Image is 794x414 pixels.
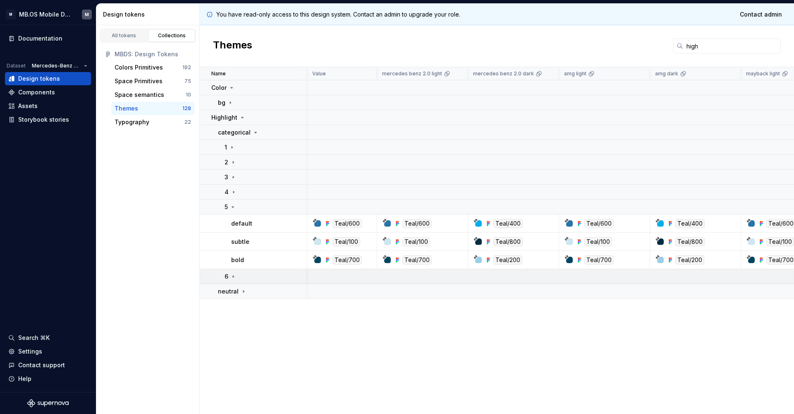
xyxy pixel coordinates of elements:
[218,287,239,296] p: neutral
[182,64,191,71] div: 192
[2,5,94,23] button: MMB.OS Mobile Design SystemM
[211,84,227,92] p: Color
[225,188,229,196] p: 4
[27,399,69,407] svg: Supernova Logo
[111,102,194,115] button: Themes128
[111,75,194,88] button: Space Primitives75
[225,272,228,281] p: 6
[186,91,191,98] div: 10
[5,99,91,113] a: Assets
[5,345,91,358] a: Settings
[225,173,228,181] p: 3
[332,255,362,265] div: Teal/700
[115,118,149,126] div: Typography
[564,70,586,77] p: amg light
[584,237,612,246] div: Teal/100
[18,88,55,96] div: Components
[5,372,91,385] button: Help
[231,219,252,228] p: default
[213,39,252,53] h2: Themes
[111,116,194,129] button: Typography22
[182,105,191,112] div: 128
[225,158,228,166] p: 2
[493,237,523,246] div: Teal/800
[18,75,60,83] div: Design tokens
[5,113,91,126] a: Storybook stories
[675,237,705,246] div: Teal/800
[218,99,225,107] p: bg
[402,237,430,246] div: Teal/100
[111,88,194,101] button: Space semantics10
[382,70,442,77] p: mercedes benz 2.0 light
[18,34,62,43] div: Documentation
[19,10,72,19] div: MB.OS Mobile Design System
[683,39,781,53] input: Search in tokens...
[18,361,65,369] div: Contact support
[5,331,91,344] button: Search ⌘K
[473,70,534,77] p: mercedes benz 2.0 dark
[740,10,782,19] span: Contact admin
[5,359,91,372] button: Contact support
[493,219,523,228] div: Teal/400
[115,91,164,99] div: Space semantics
[225,143,227,152] p: 1
[103,32,145,39] div: All tokens
[675,255,704,265] div: Teal/200
[115,104,138,113] div: Themes
[18,116,69,124] div: Storybook stories
[584,219,614,228] div: Teal/600
[332,219,362,228] div: Teal/600
[115,50,191,58] div: MBDS: Design Tokens
[5,86,91,99] a: Components
[28,60,91,72] button: Mercedes-Benz 2.0
[111,61,194,74] button: Colors Primitives192
[216,10,460,19] p: You have read-only access to this design system. Contact an admin to upgrade your role.
[231,238,249,246] p: subtle
[7,63,26,69] div: Dataset
[332,237,360,246] div: Teal/100
[115,77,163,85] div: Space Primitives
[85,11,89,18] div: M
[231,256,244,264] p: bold
[655,70,678,77] p: amg dark
[584,255,614,265] div: Teal/700
[6,10,16,19] div: M
[746,70,780,77] p: mayback light
[18,375,31,383] div: Help
[18,334,50,342] div: Search ⌘K
[493,255,522,265] div: Teal/200
[18,102,38,110] div: Assets
[184,119,191,125] div: 22
[5,32,91,45] a: Documentation
[402,255,432,265] div: Teal/700
[5,72,91,85] a: Design tokens
[151,32,193,39] div: Collections
[402,219,432,228] div: Teal/600
[115,63,163,72] div: Colors Primitives
[218,128,251,137] p: categorical
[211,70,226,77] p: Name
[312,70,326,77] p: Value
[32,63,81,69] span: Mercedes-Benz 2.0
[103,10,196,19] div: Design tokens
[675,219,705,228] div: Teal/400
[184,78,191,84] div: 75
[225,203,228,211] p: 5
[18,347,42,356] div: Settings
[211,113,237,122] p: Highlight
[734,7,787,22] a: Contact admin
[766,237,794,246] div: Teal/100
